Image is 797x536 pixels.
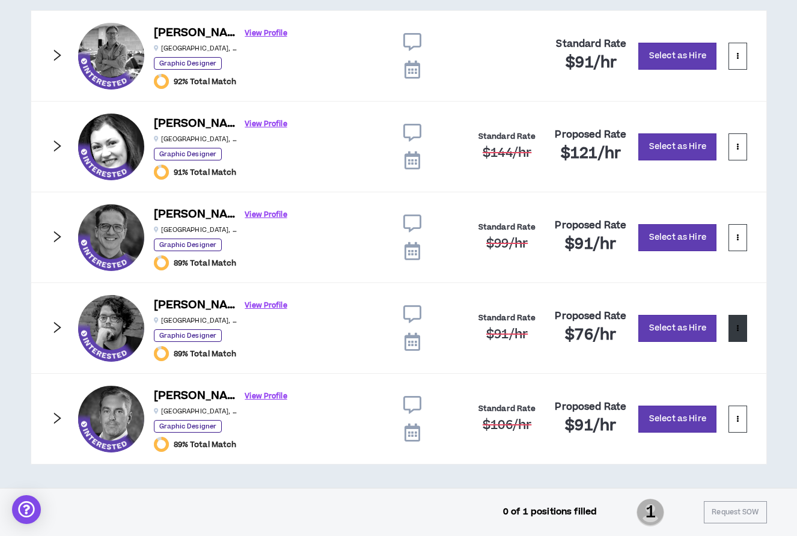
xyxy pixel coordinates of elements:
[154,135,238,144] p: [GEOGRAPHIC_DATA] , [GEOGRAPHIC_DATA]
[245,295,287,316] a: View Profile
[555,129,626,141] h4: Proposed Rate
[154,148,222,160] p: Graphic Designer
[174,258,237,268] span: 89% Total Match
[174,168,237,177] span: 91% Total Match
[478,223,536,232] h4: Standard Rate
[478,314,536,323] h4: Standard Rate
[154,297,238,314] h6: [PERSON_NAME]
[555,220,626,231] h4: Proposed Rate
[638,224,716,251] button: Select as Hire
[556,38,626,50] h4: Standard Rate
[486,326,528,343] span: $91 /hr
[154,225,238,234] p: [GEOGRAPHIC_DATA] , [GEOGRAPHIC_DATA]
[565,235,616,254] h2: $91 /hr
[638,133,716,160] button: Select as Hire
[12,495,41,524] div: Open Intercom Messenger
[50,230,64,243] span: right
[638,315,716,342] button: Select as Hire
[704,501,766,523] button: Request SOW
[154,25,238,42] h6: [PERSON_NAME]
[478,404,536,413] h4: Standard Rate
[174,349,237,359] span: 89% Total Match
[174,440,237,449] span: 89% Total Match
[555,311,626,322] h4: Proposed Rate
[245,23,287,44] a: View Profile
[561,144,621,163] h2: $121 /hr
[154,420,222,433] p: Graphic Designer
[50,412,64,425] span: right
[566,53,617,73] h2: $91 /hr
[483,144,531,162] span: $144 /hr
[78,204,144,270] div: Chad P.
[555,401,626,413] h4: Proposed Rate
[154,388,238,405] h6: [PERSON_NAME]
[78,23,144,89] div: Dustin G.
[78,114,144,180] div: Irina I.
[154,57,222,70] p: Graphic Designer
[78,295,144,361] div: Lucas R.
[154,407,238,416] p: [GEOGRAPHIC_DATA] , [GEOGRAPHIC_DATA]
[50,321,64,334] span: right
[638,43,716,70] button: Select as Hire
[565,326,616,345] h2: $76 /hr
[78,386,144,452] div: Ted B.
[483,416,531,434] span: $106 /hr
[154,316,238,325] p: [GEOGRAPHIC_DATA] , [GEOGRAPHIC_DATA]
[638,406,716,433] button: Select as Hire
[50,139,64,153] span: right
[50,49,64,62] span: right
[245,204,287,225] a: View Profile
[245,386,287,407] a: View Profile
[565,416,616,436] h2: $91 /hr
[245,114,287,135] a: View Profile
[154,44,238,53] p: [GEOGRAPHIC_DATA] , [GEOGRAPHIC_DATA]
[174,77,237,87] span: 92% Total Match
[154,239,222,251] p: Graphic Designer
[478,132,536,141] h4: Standard Rate
[637,498,664,528] span: 1
[486,235,528,252] span: $99 /hr
[154,329,222,342] p: Graphic Designer
[503,505,597,519] p: 0 of 1 positions filled
[154,115,238,133] h6: [PERSON_NAME]
[154,206,238,224] h6: [PERSON_NAME]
